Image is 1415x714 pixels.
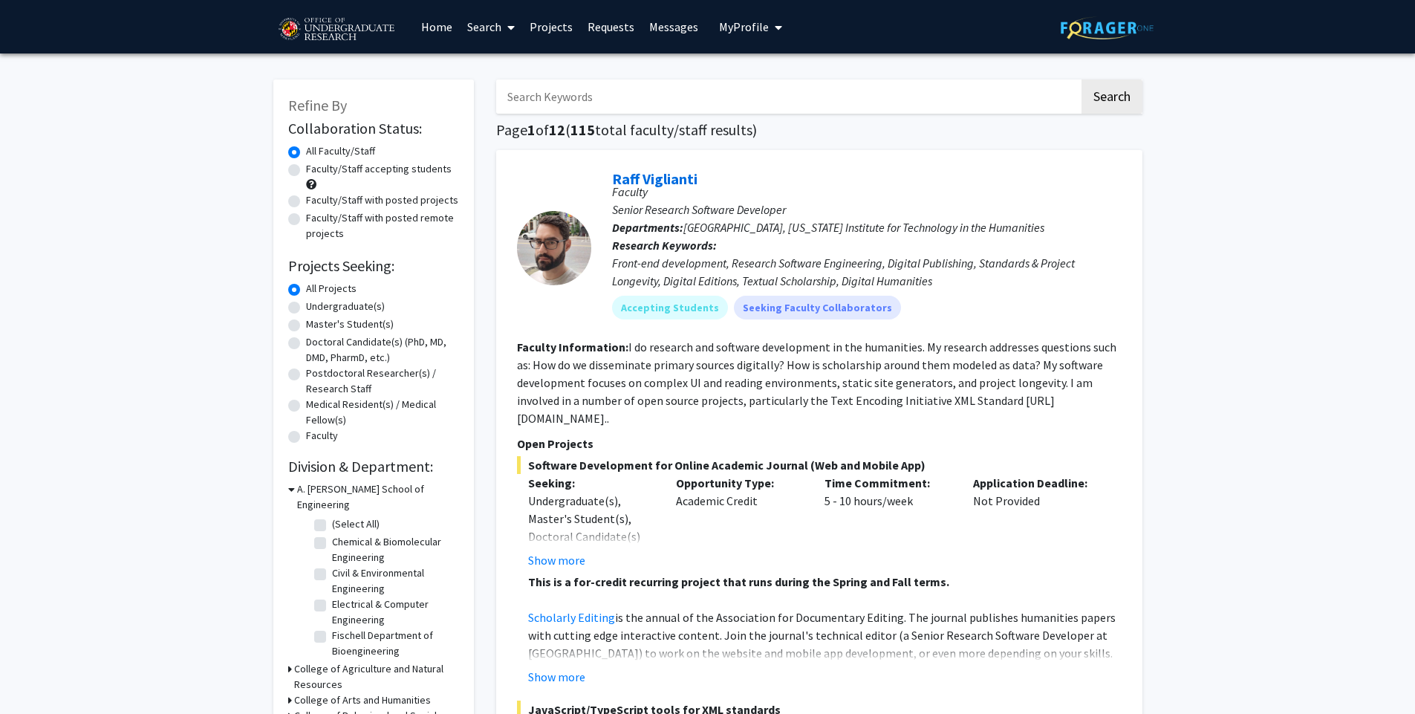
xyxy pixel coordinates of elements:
[306,334,459,366] label: Doctoral Candidate(s) (PhD, MD, DMD, PharmD, etc.)
[642,1,706,53] a: Messages
[527,120,536,139] span: 1
[813,474,962,569] div: 5 - 10 hours/week
[517,340,1116,426] fg-read-more: I do research and software development in the humanities. My research addresses questions such as...
[517,435,1122,452] p: Open Projects
[522,1,580,53] a: Projects
[332,597,455,628] label: Electrical & Computer Engineering
[297,481,459,513] h3: A. [PERSON_NAME] School of Engineering
[273,11,399,48] img: University of Maryland Logo
[288,257,459,275] h2: Projects Seeking:
[683,220,1044,235] span: [GEOGRAPHIC_DATA], [US_STATE] Institute for Technology in the Humanities
[665,474,813,569] div: Academic Credit
[306,428,338,444] label: Faculty
[414,1,460,53] a: Home
[306,143,375,159] label: All Faculty/Staff
[719,19,769,34] span: My Profile
[496,79,1079,114] input: Search Keywords
[612,183,1122,201] p: Faculty
[306,299,385,314] label: Undergraduate(s)
[612,220,683,235] b: Departments:
[288,96,347,114] span: Refine By
[460,1,522,53] a: Search
[528,574,949,589] strong: This is a for-credit recurring project that runs during the Spring and Fall terms.
[517,340,628,354] b: Faculty Information:
[612,296,728,319] mat-chip: Accepting Students
[332,534,455,565] label: Chemical & Biomolecular Engineering
[734,296,901,319] mat-chip: Seeking Faculty Collaborators
[528,668,585,686] button: Show more
[306,210,459,241] label: Faculty/Staff with posted remote projects
[11,647,63,703] iframe: Chat
[528,610,615,625] a: Scholarly Editing
[962,474,1110,569] div: Not Provided
[676,474,802,492] p: Opportunity Type:
[528,492,654,581] div: Undergraduate(s), Master's Student(s), Doctoral Candidate(s) (PhD, MD, DMD, PharmD, etc.)
[294,661,459,692] h3: College of Agriculture and Natural Resources
[288,120,459,137] h2: Collaboration Status:
[306,317,394,332] label: Master's Student(s)
[549,120,565,139] span: 12
[1081,79,1142,114] button: Search
[1061,16,1154,39] img: ForagerOne Logo
[332,628,455,659] label: Fischell Department of Bioengineering
[612,201,1122,218] p: Senior Research Software Developer
[288,458,459,476] h2: Division & Department:
[612,254,1122,290] div: Front-end development, Research Software Engineering, Digital Publishing, Standards & Project Lon...
[332,565,455,597] label: Civil & Environmental Engineering
[306,397,459,428] label: Medical Resident(s) / Medical Fellow(s)
[517,456,1122,474] span: Software Development for Online Academic Journal (Web and Mobile App)
[306,192,458,208] label: Faculty/Staff with posted projects
[294,692,431,708] h3: College of Arts and Humanities
[306,281,357,296] label: All Projects
[332,516,380,532] label: (Select All)
[496,121,1142,139] h1: Page of ( total faculty/staff results)
[528,551,585,569] button: Show more
[612,169,697,188] a: Raff Viglianti
[570,120,595,139] span: 115
[306,366,459,397] label: Postdoctoral Researcher(s) / Research Staff
[580,1,642,53] a: Requests
[332,659,455,690] label: Materials Science & Engineering
[824,474,951,492] p: Time Commitment:
[306,161,452,177] label: Faculty/Staff accepting students
[612,238,717,253] b: Research Keywords:
[973,474,1099,492] p: Application Deadline:
[528,474,654,492] p: Seeking:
